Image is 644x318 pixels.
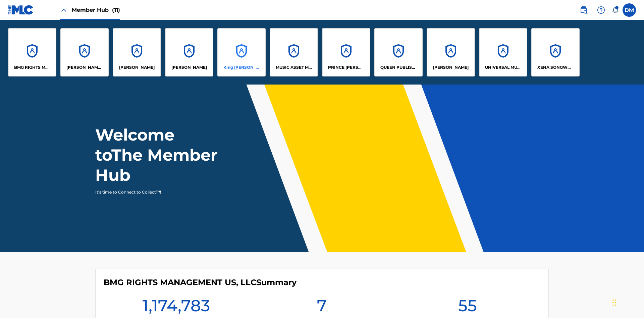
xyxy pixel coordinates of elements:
p: MUSIC ASSET MANAGEMENT (MAM) [276,64,312,70]
h4: BMG RIGHTS MANAGEMENT US, LLC [104,277,297,287]
div: Drag [612,293,616,313]
a: Accounts[PERSON_NAME] [165,28,213,76]
p: UNIVERSAL MUSIC PUB GROUP [485,64,522,70]
p: ELVIS COSTELLO [119,64,155,70]
p: BMG RIGHTS MANAGEMENT US, LLC [14,64,51,70]
p: CLEO SONGWRITER [66,64,103,70]
p: PRINCE MCTESTERSON [328,64,365,70]
div: Help [594,3,608,17]
a: Accounts[PERSON_NAME] [113,28,161,76]
h1: Welcome to The Member Hub [95,125,221,185]
a: AccountsXENA SONGWRITER [531,28,580,76]
a: Accounts[PERSON_NAME] SONGWRITER [60,28,109,76]
p: RONALD MCTESTERSON [433,64,469,70]
p: King McTesterson [223,64,260,70]
div: Notifications [612,7,619,13]
a: AccountsMUSIC ASSET MANAGEMENT (MAM) [270,28,318,76]
span: Member Hub [72,6,120,14]
p: XENA SONGWRITER [537,64,574,70]
a: AccountsQUEEN PUBLISHA [374,28,423,76]
img: MLC Logo [8,5,34,15]
img: help [597,6,605,14]
p: EYAMA MCSINGER [171,64,207,70]
a: Accounts[PERSON_NAME] [427,28,475,76]
p: It's time to Connect to Collect™! [95,189,212,195]
a: Public Search [577,3,590,17]
img: Close [60,6,68,14]
img: search [580,6,588,14]
a: AccountsBMG RIGHTS MANAGEMENT US, LLC [8,28,56,76]
a: AccountsKing [PERSON_NAME] [217,28,266,76]
span: (11) [112,7,120,13]
div: User Menu [623,3,636,17]
a: AccountsUNIVERSAL MUSIC PUB GROUP [479,28,527,76]
p: QUEEN PUBLISHA [380,64,417,70]
iframe: Chat Widget [610,286,644,318]
a: AccountsPRINCE [PERSON_NAME] [322,28,370,76]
